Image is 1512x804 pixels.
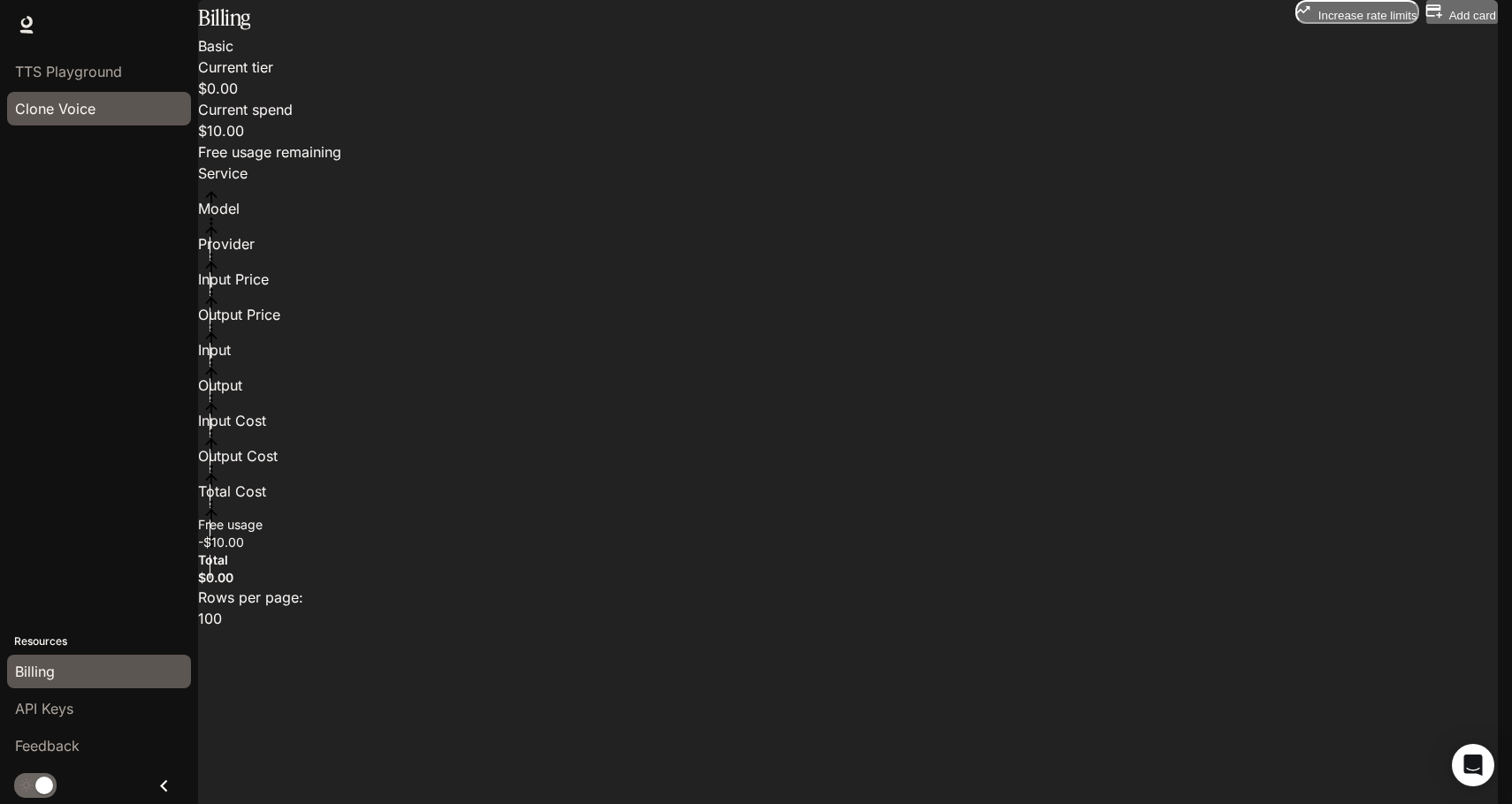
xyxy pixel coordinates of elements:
button: Sort [198,254,225,281]
button: Menu [198,316,225,343]
p: Free usage remaining [198,141,341,163]
div: Input [198,339,304,360]
p: Current tier [198,57,273,78]
button: Menu [198,246,225,272]
div: Input Cost [198,410,331,431]
button: Sort [198,431,225,458]
div: Open Intercom Messenger [1452,744,1494,786]
button: Sort [198,184,225,210]
p: $10.00 [198,120,341,141]
p: Current spend [198,99,293,120]
button: Menu [198,387,225,413]
div: Output Price [198,304,419,325]
div: Service [198,163,283,184]
button: Menu [198,352,225,378]
p: Rows per page: [198,587,1498,608]
button: Sort [198,290,225,316]
button: Sort [198,466,225,493]
button: Menu [198,281,225,307]
div: Output Cost [198,445,331,466]
button: Sort [198,360,225,387]
div: Provider [198,233,331,254]
div: Input Price [198,269,331,290]
button: Menu [198,493,225,520]
button: Menu [198,422,225,449]
button: Sort [198,396,225,422]
button: Sort [198,219,225,246]
button: Sort [198,325,225,352]
div: Total Cost [198,481,331,502]
button: Menu [198,458,225,484]
p: $0.00 [198,78,293,99]
p: Basic [198,35,273,57]
div: Model [198,198,463,219]
button: Sort [198,502,225,528]
div: 100 [198,608,1498,629]
button: Menu [198,210,225,237]
div: Output [198,375,304,396]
